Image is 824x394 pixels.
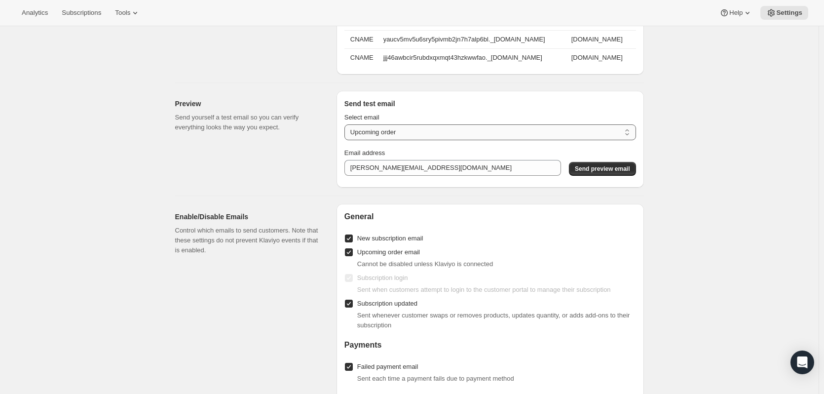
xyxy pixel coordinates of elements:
button: Tools [109,6,146,20]
span: Sent when customers attempt to login to the customer portal to manage their subscription [357,286,611,293]
th: CNAME [344,30,380,48]
input: Enter email address to receive preview [344,160,561,176]
span: Select email [344,114,379,121]
button: Send preview email [569,162,636,176]
span: Failed payment email [357,363,418,370]
button: Help [713,6,758,20]
span: Send preview email [575,165,630,173]
span: Analytics [22,9,48,17]
span: Subscription updated [357,300,417,307]
h2: General [344,212,636,222]
th: CNAME [344,48,380,67]
span: Email address [344,149,385,157]
td: jjj46awbcir5rubdxqxmqt43hzkwwfao._[DOMAIN_NAME] [380,48,568,67]
span: Tools [115,9,130,17]
span: Subscription login [357,274,408,281]
button: Subscriptions [56,6,107,20]
span: Upcoming order email [357,248,420,256]
td: [DOMAIN_NAME] [568,30,636,48]
td: [DOMAIN_NAME] [568,48,636,67]
button: Settings [760,6,808,20]
button: Analytics [16,6,54,20]
span: Sent each time a payment fails due to payment method [357,375,514,382]
span: New subscription email [357,235,423,242]
td: yaucv5mv5u6sry5pivmb2jn7h7alp6bl._[DOMAIN_NAME] [380,30,568,48]
span: Settings [776,9,802,17]
span: Subscriptions [62,9,101,17]
span: Cannot be disabled unless Klaviyo is connected [357,260,493,268]
h3: Send test email [344,99,636,109]
span: Help [729,9,743,17]
h2: Preview [175,99,321,109]
p: Send yourself a test email so you can verify everything looks the way you expect. [175,113,321,132]
h2: Payments [344,340,636,350]
p: Control which emails to send customers. Note that these settings do not prevent Klaviyo events if... [175,226,321,255]
h2: Enable/Disable Emails [175,212,321,222]
span: Sent whenever customer swaps or removes products, updates quantity, or adds add-ons to their subs... [357,312,630,329]
div: Open Intercom Messenger [790,351,814,374]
